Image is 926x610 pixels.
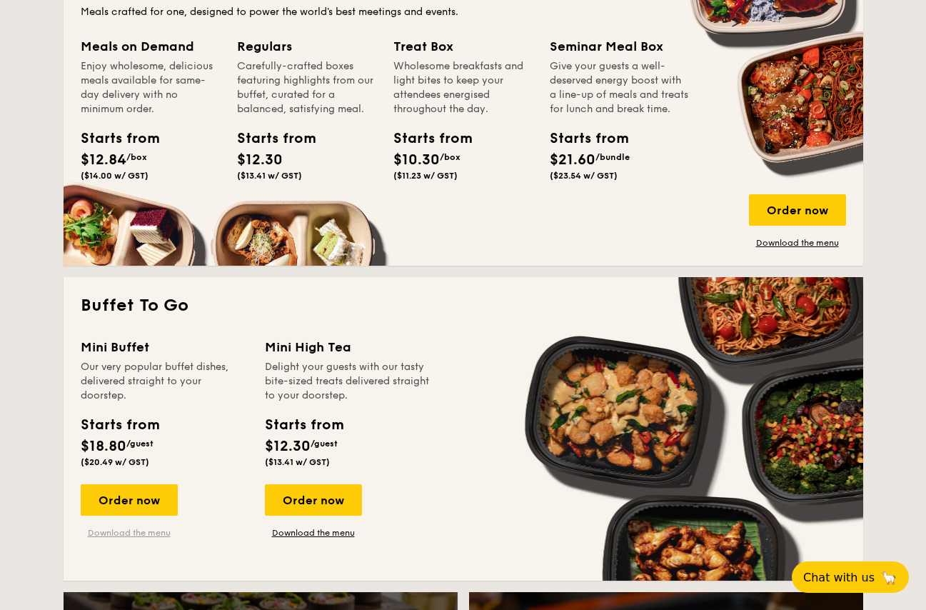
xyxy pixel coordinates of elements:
[311,439,338,449] span: /guest
[81,5,846,19] div: Meals crafted for one, designed to power the world's best meetings and events.
[265,337,432,357] div: Mini High Tea
[550,171,618,181] span: ($23.54 w/ GST)
[393,36,533,56] div: Treat Box
[237,36,376,56] div: Regulars
[749,194,846,226] div: Order now
[81,294,846,317] h2: Buffet To Go
[81,151,126,169] span: $12.84
[237,128,301,149] div: Starts from
[126,152,147,162] span: /box
[550,59,689,116] div: Give your guests a well-deserved energy boost with a line-up of meals and treats for lunch and br...
[265,527,362,539] a: Download the menu
[749,237,846,249] a: Download the menu
[792,561,909,593] button: Chat with us🦙
[81,36,220,56] div: Meals on Demand
[81,484,178,516] div: Order now
[81,337,248,357] div: Mini Buffet
[595,152,630,162] span: /bundle
[265,484,362,516] div: Order now
[237,59,376,116] div: Carefully-crafted boxes featuring highlights from our buffet, curated for a balanced, satisfying ...
[393,128,458,149] div: Starts from
[81,527,178,539] a: Download the menu
[550,36,689,56] div: Seminar Meal Box
[126,439,154,449] span: /guest
[393,171,458,181] span: ($11.23 w/ GST)
[393,151,440,169] span: $10.30
[237,171,302,181] span: ($13.41 w/ GST)
[237,151,283,169] span: $12.30
[803,571,875,584] span: Chat with us
[265,414,343,436] div: Starts from
[880,569,897,586] span: 🦙
[81,360,248,403] div: Our very popular buffet dishes, delivered straight to your doorstep.
[81,457,149,467] span: ($20.49 w/ GST)
[550,151,595,169] span: $21.60
[550,128,614,149] div: Starts from
[265,360,432,403] div: Delight your guests with our tasty bite-sized treats delivered straight to your doorstep.
[81,438,126,455] span: $18.80
[81,414,158,436] div: Starts from
[265,457,330,467] span: ($13.41 w/ GST)
[265,438,311,455] span: $12.30
[393,59,533,116] div: Wholesome breakfasts and light bites to keep your attendees energised throughout the day.
[81,128,145,149] div: Starts from
[81,59,220,116] div: Enjoy wholesome, delicious meals available for same-day delivery with no minimum order.
[81,171,149,181] span: ($14.00 w/ GST)
[440,152,461,162] span: /box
